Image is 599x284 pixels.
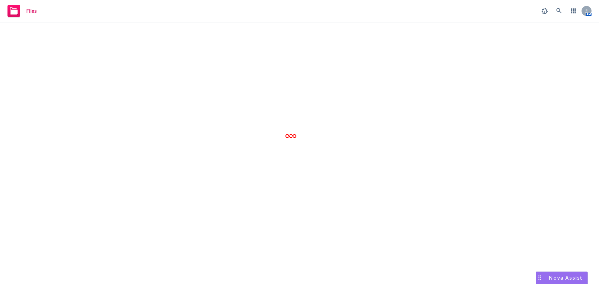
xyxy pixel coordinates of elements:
[26,8,37,13] span: Files
[567,5,580,17] a: Switch app
[536,272,588,284] button: Nova Assist
[5,2,39,20] a: Files
[538,5,551,17] a: Report a Bug
[536,272,544,284] div: Drag to move
[553,5,565,17] a: Search
[549,275,582,281] span: Nova Assist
